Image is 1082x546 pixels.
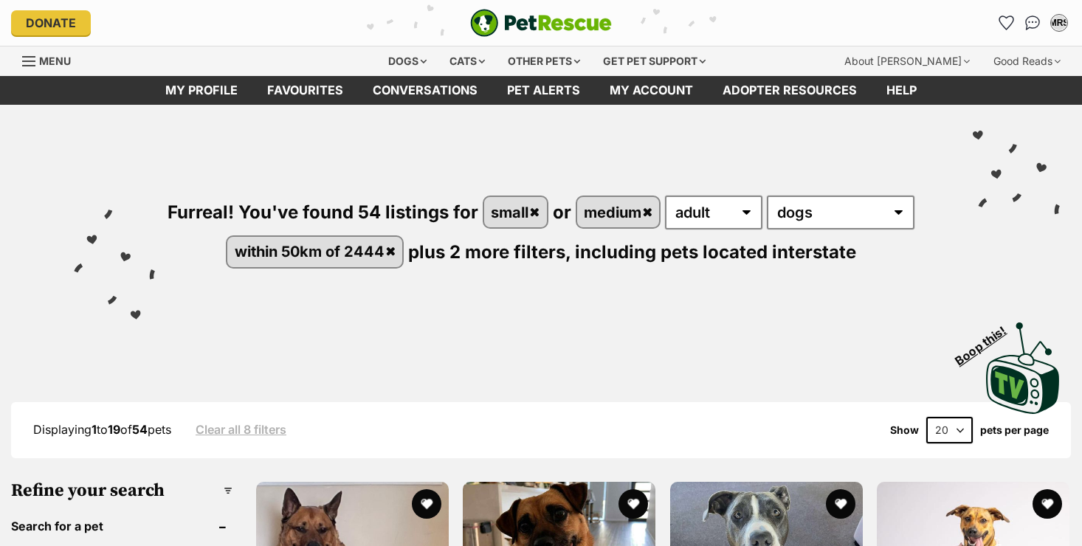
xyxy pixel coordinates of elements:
[497,46,590,76] div: Other pets
[553,201,571,223] span: or
[1021,11,1044,35] a: Conversations
[408,241,571,262] span: plus 2 more filters,
[39,55,71,67] span: Menu
[983,46,1071,76] div: Good Reads
[252,76,358,105] a: Favourites
[1052,15,1067,30] div: MRS
[439,46,495,76] div: Cats
[492,76,595,105] a: Pet alerts
[33,422,171,437] span: Displaying to of pets
[986,322,1060,414] img: PetRescue TV logo
[484,197,547,227] a: small
[168,201,478,223] span: Furreal! You've found 54 listings for
[994,11,1071,35] ul: Account quick links
[1033,489,1062,519] button: favourite
[575,241,856,262] span: including pets located interstate
[92,422,97,437] strong: 1
[1047,11,1071,35] button: My account
[470,9,612,37] a: PetRescue
[1025,15,1041,30] img: chat-41dd97257d64d25036548639549fe6c8038ab92f7586957e7f3b1b290dea8141.svg
[595,76,708,105] a: My account
[953,314,1021,367] span: Boop this!
[986,309,1060,417] a: Boop this!
[132,422,148,437] strong: 54
[470,9,612,37] img: logo-e224e6f780fb5917bec1dbf3a21bbac754714ae5b6737aabdf751b685950b380.svg
[22,46,81,73] a: Menu
[196,423,286,436] a: Clear all 8 filters
[872,76,931,105] a: Help
[994,11,1018,35] a: Favourites
[980,424,1049,436] label: pets per page
[378,46,437,76] div: Dogs
[108,422,120,437] strong: 19
[826,489,855,519] button: favourite
[227,237,402,267] a: within 50km of 2444
[708,76,872,105] a: Adopter resources
[577,197,660,227] a: medium
[358,76,492,105] a: conversations
[412,489,441,519] button: favourite
[11,480,232,501] h3: Refine your search
[834,46,980,76] div: About [PERSON_NAME]
[593,46,716,76] div: Get pet support
[151,76,252,105] a: My profile
[11,519,232,533] header: Search for a pet
[11,10,91,35] a: Donate
[619,489,649,519] button: favourite
[890,424,919,436] span: Show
